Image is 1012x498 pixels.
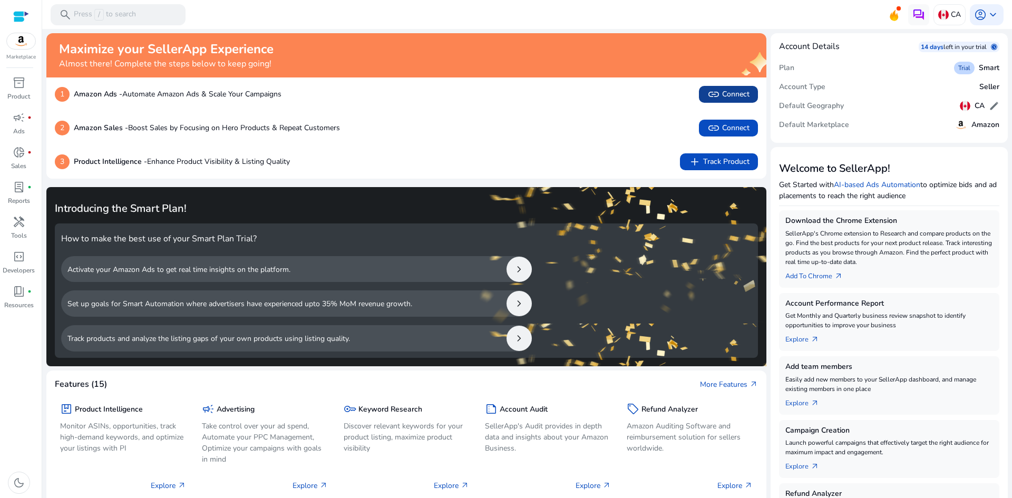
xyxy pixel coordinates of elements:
[779,102,844,111] h5: Default Geography
[513,332,526,345] span: chevron_right
[707,88,750,101] span: Connect
[67,333,350,344] p: Track products and analyze the listing gaps of your own products using listing quality.
[779,121,849,130] h5: Default Marketplace
[74,122,340,133] p: Boost Sales by Focusing on Hero Products & Repeat Customers
[785,363,993,372] h5: Add team members
[7,92,30,101] p: Product
[500,405,548,414] h5: Account Audit
[785,217,993,226] h5: Download the Chrome Extension
[55,154,70,169] p: 3
[688,155,750,168] span: Track Product
[979,64,999,73] h5: Smart
[785,457,828,472] a: Explorearrow_outward
[688,155,701,168] span: add
[744,481,753,490] span: arrow_outward
[13,476,25,489] span: dark_mode
[991,44,997,50] span: schedule
[178,481,186,490] span: arrow_outward
[293,480,328,491] p: Explore
[785,375,993,394] p: Easily add new members to your SellerApp dashboard, and manage existing members in one place
[13,250,25,263] span: code_blocks
[779,179,999,201] p: Get Started with to optimize bids and ad placements to reach the right audience
[61,234,752,244] h4: How to make the best use of your Smart Plan Trial?
[989,101,999,111] span: edit
[717,480,753,491] p: Explore
[4,300,34,310] p: Resources
[699,120,758,136] button: linkConnect
[513,263,526,276] span: chevron_right
[779,42,840,52] h4: Account Details
[943,43,991,51] p: left in your trial
[319,481,328,490] span: arrow_outward
[811,335,819,344] span: arrow_outward
[27,289,32,294] span: fiber_manual_record
[67,298,412,309] p: Set up goals for Smart Automation where advertisers have experienced upto 35% MoM revenue growth.
[750,380,758,388] span: arrow_outward
[958,64,970,72] span: Trial
[785,330,828,345] a: Explorearrow_outward
[151,480,186,491] p: Explore
[987,8,999,21] span: keyboard_arrow_down
[680,153,758,170] button: addTrack Product
[779,64,794,73] h5: Plan
[11,231,27,240] p: Tools
[779,83,825,92] h5: Account Type
[960,101,970,111] img: ca.svg
[8,196,30,206] p: Reports
[13,285,25,298] span: book_4
[811,399,819,407] span: arrow_outward
[27,185,32,189] span: fiber_manual_record
[6,53,36,61] p: Marketplace
[785,267,851,281] a: Add To Chrome
[461,481,469,490] span: arrow_outward
[485,403,498,415] span: summarize
[779,162,999,175] h3: Welcome to SellerApp!
[700,379,758,390] a: More Featuresarrow_outward
[699,86,758,103] button: linkConnect
[59,8,72,21] span: search
[358,405,422,414] h5: Keyword Research
[785,426,993,435] h5: Campaign Creation
[834,180,920,190] a: AI-based Ads Automation
[13,216,25,228] span: handyman
[627,421,753,454] p: Amazon Auditing Software and reimbursement solution for sellers worldwide.
[202,421,328,465] p: Take control over your ad spend, Automate your PPC Management, Optimize your campaigns with goals...
[627,403,639,415] span: sell
[13,111,25,124] span: campaign
[576,480,611,491] p: Explore
[13,76,25,89] span: inventory_2
[74,89,281,100] p: Automate Amazon Ads & Scale Your Campaigns
[641,405,698,414] h5: Refund Analyzer
[344,403,356,415] span: key
[707,122,750,134] span: Connect
[979,83,999,92] h5: Seller
[13,146,25,159] span: donut_small
[485,421,611,454] p: SellerApp's Audit provides in depth data and insights about your Amazon Business.
[67,264,290,275] p: Activate your Amazon Ads to get real time insights on the platform.
[13,126,25,136] p: Ads
[7,33,35,49] img: amazon.svg
[602,481,611,490] span: arrow_outward
[13,181,25,193] span: lab_profile
[217,405,255,414] h5: Advertising
[74,123,128,133] b: Amazon Sales -
[975,102,985,111] h5: CA
[707,88,720,101] span: link
[434,480,469,491] p: Explore
[785,394,828,408] a: Explorearrow_outward
[27,115,32,120] span: fiber_manual_record
[344,421,470,454] p: Discover relevant keywords for your product listing, maximize product visibility
[60,403,73,415] span: package
[59,59,274,69] h4: Almost there! Complete the steps below to keep going!
[74,156,290,167] p: Enhance Product Visibility & Listing Quality
[55,87,70,102] p: 1
[74,157,147,167] b: Product Intelligence -
[785,229,993,267] p: SellerApp's Chrome extension to Research and compare products on the go. Find the best products f...
[59,42,274,57] h2: Maximize your SellerApp Experience
[513,297,526,310] span: chevron_right
[921,43,943,51] p: 14 days
[55,202,758,219] h3: Introducing the Smart Plan!
[785,299,993,308] h5: Account Performance Report
[94,9,104,21] span: /
[785,311,993,330] p: Get Monthly and Quarterly business review snapshot to identify opportunities to improve your busi...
